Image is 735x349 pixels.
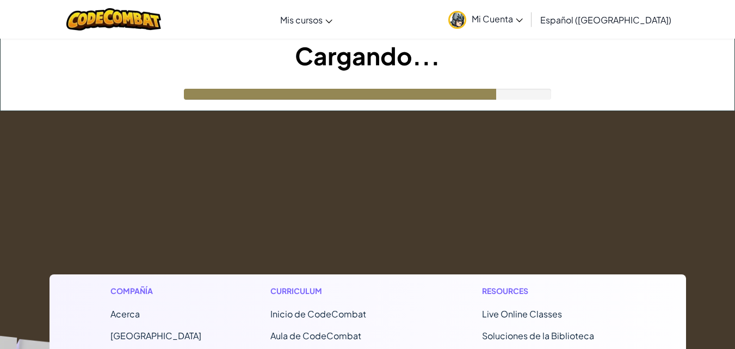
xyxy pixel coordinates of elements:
[270,285,413,297] h1: Curriculum
[535,5,677,34] a: Español ([GEOGRAPHIC_DATA])
[482,308,562,320] a: Live Online Classes
[443,2,528,36] a: Mi Cuenta
[482,285,625,297] h1: Resources
[110,330,201,341] a: [GEOGRAPHIC_DATA]
[110,308,140,320] a: Acerca
[275,5,338,34] a: Mis cursos
[540,14,671,26] span: Español ([GEOGRAPHIC_DATA])
[66,8,162,30] img: CodeCombat logo
[448,11,466,29] img: avatar
[280,14,323,26] span: Mis cursos
[482,330,594,341] a: Soluciones de la Biblioteca
[110,285,201,297] h1: Compañía
[270,330,361,341] a: Aula de CodeCombat
[1,39,734,72] h1: Cargando...
[270,308,366,320] span: Inicio de CodeCombat
[472,13,523,25] span: Mi Cuenta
